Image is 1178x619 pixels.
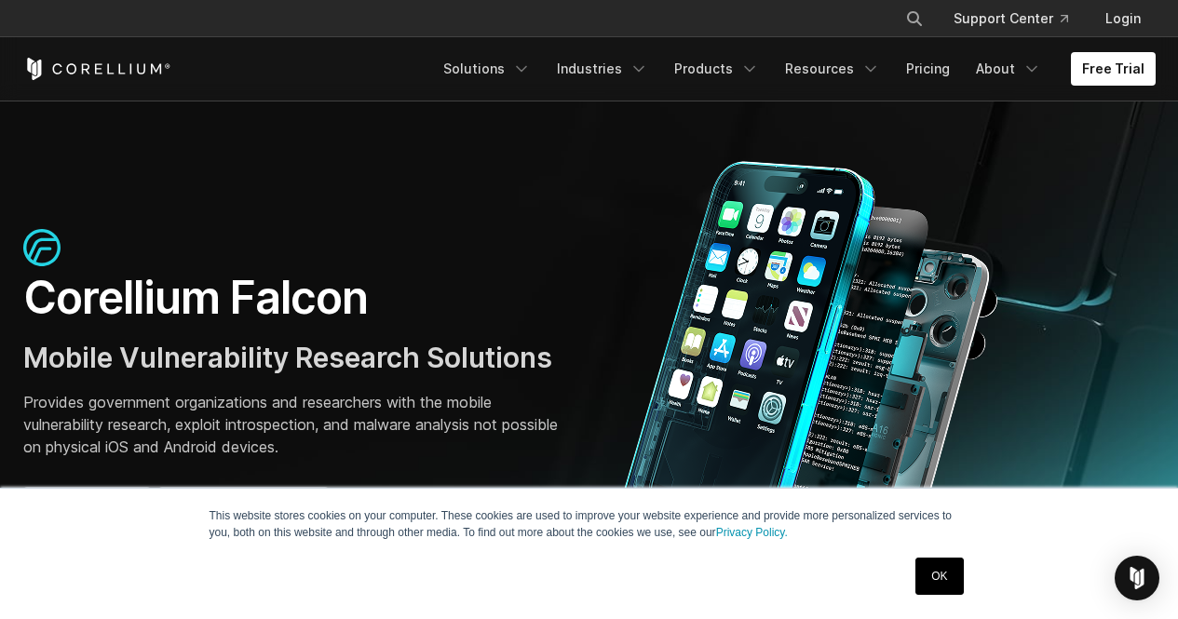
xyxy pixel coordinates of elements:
[210,507,969,541] p: This website stores cookies on your computer. These cookies are used to improve your website expe...
[23,391,571,458] p: Provides government organizations and researchers with the mobile vulnerability research, exploit...
[432,52,542,86] a: Solutions
[716,526,788,539] a: Privacy Policy.
[546,52,659,86] a: Industries
[774,52,891,86] a: Resources
[883,2,1156,35] div: Navigation Menu
[965,52,1052,86] a: About
[1071,52,1156,86] a: Free Trial
[1090,2,1156,35] a: Login
[663,52,770,86] a: Products
[1115,556,1159,600] div: Open Intercom Messenger
[23,341,552,374] span: Mobile Vulnerability Research Solutions
[898,2,931,35] button: Search
[23,58,171,80] a: Corellium Home
[23,270,571,326] h1: Corellium Falcon
[915,558,963,595] a: OK
[939,2,1083,35] a: Support Center
[895,52,961,86] a: Pricing
[432,52,1156,86] div: Navigation Menu
[23,229,61,266] img: falcon-icon
[608,160,1009,601] img: Corellium_Falcon Hero 1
